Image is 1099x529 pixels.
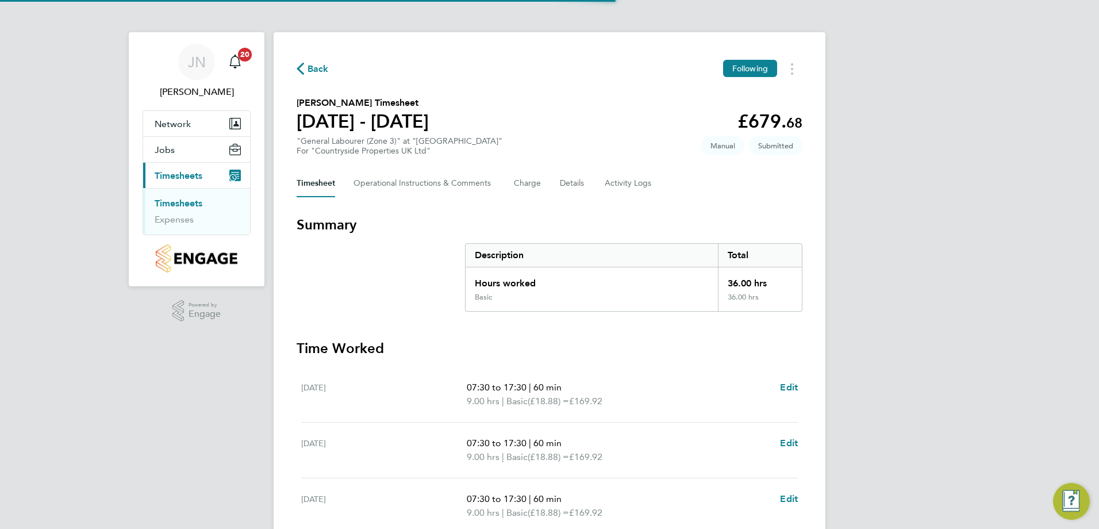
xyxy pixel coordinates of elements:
[301,436,467,464] div: [DATE]
[569,396,602,407] span: £169.92
[143,163,250,188] button: Timesheets
[506,450,528,464] span: Basic
[301,492,467,520] div: [DATE]
[467,438,527,448] span: 07:30 to 17:30
[718,244,802,267] div: Total
[155,214,194,225] a: Expenses
[143,85,251,99] span: Joe Nicklin
[1053,483,1090,520] button: Engage Resource Center
[129,32,264,286] nav: Main navigation
[297,216,802,234] h3: Summary
[143,44,251,99] a: JN[PERSON_NAME]
[528,451,569,462] span: (£18.88) =
[560,170,586,197] button: Details
[467,493,527,504] span: 07:30 to 17:30
[297,110,429,133] h1: [DATE] - [DATE]
[467,396,499,407] span: 9.00 hrs
[297,62,329,76] button: Back
[533,493,562,504] span: 60 min
[502,507,504,518] span: |
[780,382,798,393] span: Edit
[466,244,718,267] div: Description
[780,436,798,450] a: Edit
[466,267,718,293] div: Hours worked
[528,507,569,518] span: (£18.88) =
[506,394,528,408] span: Basic
[155,170,202,181] span: Timesheets
[569,507,602,518] span: £169.92
[143,137,250,162] button: Jobs
[238,48,252,62] span: 20
[514,170,541,197] button: Charge
[308,62,329,76] span: Back
[502,396,504,407] span: |
[467,451,499,462] span: 9.00 hrs
[297,136,502,156] div: "General Labourer (Zone 3)" at "[GEOGRAPHIC_DATA]"
[155,144,175,155] span: Jobs
[143,244,251,273] a: Go to home page
[297,96,429,110] h2: [PERSON_NAME] Timesheet
[782,60,802,78] button: Timesheets Menu
[172,300,221,322] a: Powered byEngage
[297,339,802,358] h3: Time Worked
[533,382,562,393] span: 60 min
[780,381,798,394] a: Edit
[353,170,495,197] button: Operational Instructions & Comments
[737,110,802,132] app-decimal: £679.
[533,438,562,448] span: 60 min
[528,396,569,407] span: (£18.88) =
[143,188,250,235] div: Timesheets
[465,243,802,312] div: Summary
[502,451,504,462] span: |
[301,381,467,408] div: [DATE]
[297,146,502,156] div: For "Countryside Properties UK Ltd"
[189,309,221,319] span: Engage
[780,492,798,506] a: Edit
[224,44,247,80] a: 20
[605,170,653,197] button: Activity Logs
[467,507,499,518] span: 9.00 hrs
[718,267,802,293] div: 36.00 hrs
[189,300,221,310] span: Powered by
[723,60,777,77] button: Following
[780,493,798,504] span: Edit
[188,55,206,70] span: JN
[156,244,237,273] img: countryside-properties-logo-retina.png
[297,170,335,197] button: Timesheet
[529,438,531,448] span: |
[701,136,744,155] span: This timesheet was manually created.
[732,63,768,74] span: Following
[155,118,191,129] span: Network
[718,293,802,311] div: 36.00 hrs
[143,111,250,136] button: Network
[786,114,802,131] span: 68
[529,493,531,504] span: |
[569,451,602,462] span: £169.92
[155,198,202,209] a: Timesheets
[467,382,527,393] span: 07:30 to 17:30
[780,438,798,448] span: Edit
[749,136,802,155] span: This timesheet is Submitted.
[529,382,531,393] span: |
[506,506,528,520] span: Basic
[475,293,492,302] div: Basic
